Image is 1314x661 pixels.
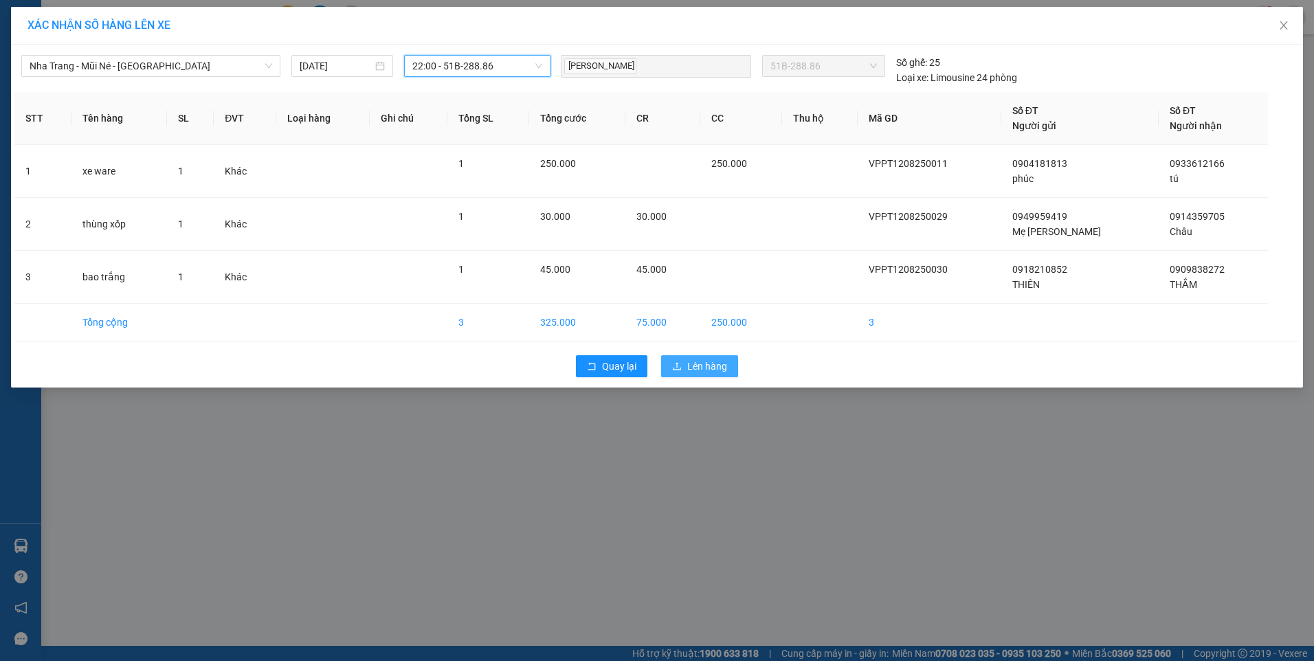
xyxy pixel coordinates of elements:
[71,251,167,304] td: bao trắng
[1170,211,1225,222] span: 0914359705
[14,92,71,145] th: STT
[1278,20,1289,31] span: close
[782,92,858,145] th: Thu hộ
[370,92,448,145] th: Ghi chú
[540,158,576,169] span: 250.000
[458,211,464,222] span: 1
[447,304,528,341] td: 3
[178,219,183,229] span: 1
[1012,173,1034,184] span: phúc
[587,361,597,372] span: rollback
[896,70,928,85] span: Loại xe:
[1012,105,1038,116] span: Số ĐT
[71,145,167,198] td: xe ware
[71,304,167,341] td: Tổng cộng
[700,92,783,145] th: CC
[602,359,636,374] span: Quay lại
[858,304,1001,341] td: 3
[1170,105,1196,116] span: Số ĐT
[214,198,276,251] td: Khác
[214,251,276,304] td: Khác
[276,92,369,145] th: Loại hàng
[27,19,170,32] span: XÁC NHẬN SỐ HÀNG LÊN XE
[1170,173,1179,184] span: tú
[661,355,738,377] button: uploadLên hàng
[458,158,464,169] span: 1
[869,158,948,169] span: VPPT1208250011
[1170,279,1197,290] span: THẮM
[1170,226,1192,237] span: Châu
[1012,211,1067,222] span: 0949959419
[458,264,464,275] span: 1
[1012,158,1067,169] span: 0904181813
[1170,264,1225,275] span: 0909838272
[636,211,667,222] span: 30.000
[576,355,647,377] button: rollbackQuay lại
[625,92,700,145] th: CR
[540,264,570,275] span: 45.000
[896,55,927,70] span: Số ghế:
[1012,279,1040,290] span: THIÊN
[858,92,1001,145] th: Mã GD
[1265,7,1303,45] button: Close
[896,55,940,70] div: 25
[14,251,71,304] td: 3
[178,166,183,177] span: 1
[1012,226,1101,237] span: Mẹ [PERSON_NAME]
[71,198,167,251] td: thùng xốp
[178,271,183,282] span: 1
[540,211,570,222] span: 30.000
[687,359,727,374] span: Lên hàng
[1012,264,1067,275] span: 0918210852
[529,304,626,341] td: 325.000
[1170,120,1222,131] span: Người nhận
[214,92,276,145] th: ĐVT
[869,264,948,275] span: VPPT1208250030
[896,70,1017,85] div: Limousine 24 phòng
[214,145,276,198] td: Khác
[1012,120,1056,131] span: Người gửi
[700,304,783,341] td: 250.000
[770,56,877,76] span: 51B-288.86
[447,92,528,145] th: Tổng SL
[14,145,71,198] td: 1
[30,56,272,76] span: Nha Trang - Mũi Né - Sài Gòn
[564,58,636,74] span: [PERSON_NAME]
[711,158,747,169] span: 250.000
[636,264,667,275] span: 45.000
[14,198,71,251] td: 2
[869,211,948,222] span: VPPT1208250029
[672,361,682,372] span: upload
[412,56,542,76] span: 22:00 - 51B-288.86
[1170,158,1225,169] span: 0933612166
[300,58,372,74] input: 12/08/2025
[625,304,700,341] td: 75.000
[71,92,167,145] th: Tên hàng
[529,92,626,145] th: Tổng cước
[167,92,214,145] th: SL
